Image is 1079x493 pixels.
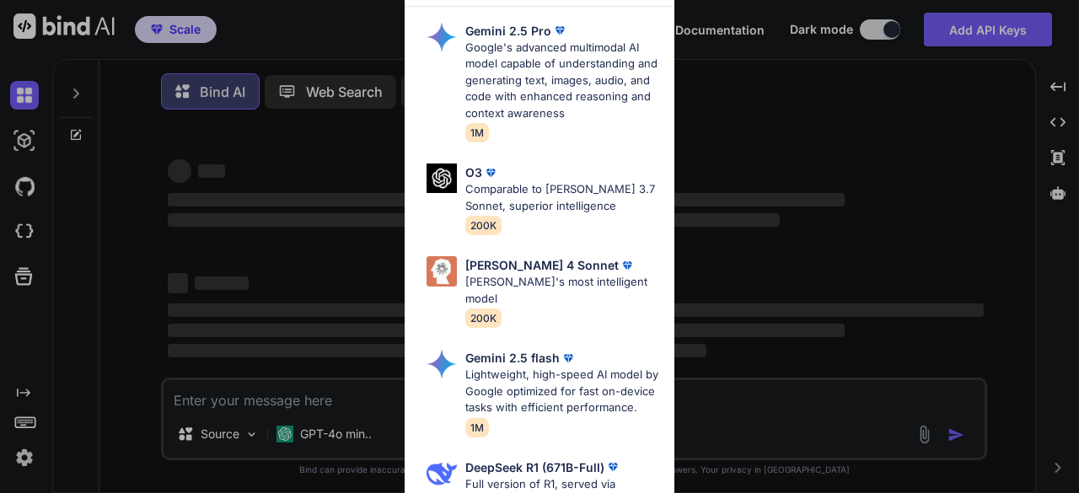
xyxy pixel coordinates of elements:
p: [PERSON_NAME] 4 Sonnet [465,256,619,274]
p: Lightweight, high-speed AI model by Google optimized for fast on-device tasks with efficient perf... [465,367,661,416]
img: premium [482,164,499,181]
span: 1M [465,418,489,437]
img: Pick Models [427,458,457,489]
p: Google's advanced multimodal AI model capable of understanding and generating text, images, audio... [465,40,661,122]
span: 1M [465,123,489,142]
img: Pick Models [427,256,457,287]
img: premium [560,350,577,367]
span: 200K [465,216,502,235]
p: Gemini 2.5 flash [465,349,560,367]
p: [PERSON_NAME]'s most intelligent model [465,274,661,307]
p: DeepSeek R1 (671B-Full) [465,458,604,476]
img: Pick Models [427,22,457,52]
p: O3 [465,163,482,181]
img: Pick Models [427,349,457,379]
img: premium [619,257,636,274]
p: Comparable to [PERSON_NAME] 3.7 Sonnet, superior intelligence [465,181,661,214]
img: premium [551,22,568,39]
span: 200K [465,308,502,328]
p: Gemini 2.5 Pro [465,22,551,40]
img: Pick Models [427,163,457,193]
img: premium [604,458,621,475]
